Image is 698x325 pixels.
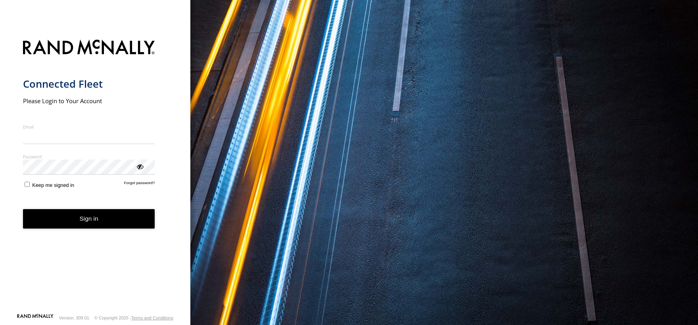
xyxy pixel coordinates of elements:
div: © Copyright 2025 - [94,315,173,320]
label: Email [23,124,155,130]
label: Password [23,154,155,160]
button: Sign in [23,209,155,229]
a: Forgot password? [124,181,155,188]
div: Version: 309.01 [59,315,89,320]
span: Keep me signed in [32,182,74,188]
form: main [23,35,168,313]
a: Terms and Conditions [131,315,173,320]
input: Keep me signed in [25,182,30,187]
img: Rand McNally [23,38,155,58]
a: Visit our Website [17,314,54,322]
h2: Please Login to Your Account [23,97,155,105]
div: ViewPassword [136,162,144,170]
h1: Connected Fleet [23,77,155,90]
